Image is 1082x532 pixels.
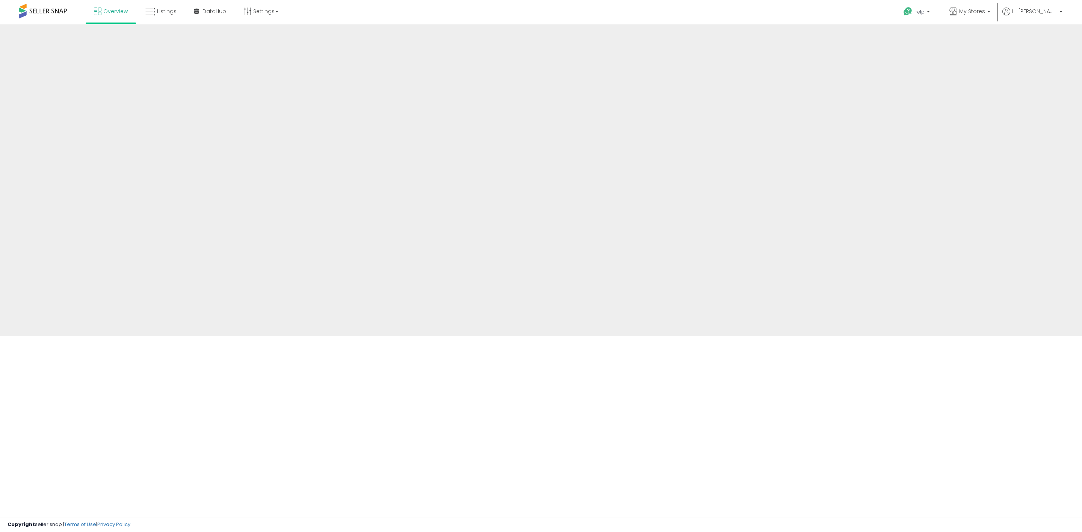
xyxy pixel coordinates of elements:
[103,8,128,15] span: Overview
[1012,8,1057,15] span: Hi [PERSON_NAME]
[202,8,226,15] span: DataHub
[1002,8,1062,24] a: Hi [PERSON_NAME]
[898,1,937,24] a: Help
[959,8,985,15] span: My Stores
[903,7,913,16] i: Get Help
[914,9,925,15] span: Help
[157,8,177,15] span: Listings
